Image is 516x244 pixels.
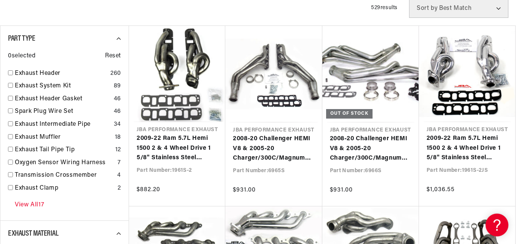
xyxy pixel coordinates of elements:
div: 2 [118,184,121,193]
a: Exhaust System Kit [15,81,111,91]
a: Exhaust Clamp [15,184,115,193]
div: 46 [114,94,121,104]
a: 2009-22 Ram 5.7L Hemi 1500 2 & 4 Wheel Drive 1 5/8" Stainless Steel Shorty Header [137,134,218,163]
div: 7 [118,158,121,168]
div: 34 [114,120,121,130]
div: 12 [115,145,121,155]
span: 529 results [371,5,398,11]
a: Oxygen Sensor Wiring Harness [15,158,115,168]
div: 89 [114,81,121,91]
a: Exhaust Intermediate Pipe [15,120,111,130]
div: 4 [117,171,121,181]
a: 2008-20 Challenger HEMI V8 & 2005-20 Charger/300C/Magnum HEMI V8 1 3/4" Long Tube Stainless Steel... [233,134,314,163]
span: Part Type [8,35,35,43]
span: Sort by [417,5,438,11]
a: Exhaust Header [15,69,107,79]
a: Exhaust Header Gasket [15,94,111,104]
span: Exhaust Material [8,230,59,238]
div: 260 [110,69,121,79]
a: 2008-20 Challenger HEMI V8 & 2005-20 Charger/300C/Magnum HEMI V8 1 7/8" Stainless Steel Long Tube... [330,134,411,163]
span: 0 selected [8,51,35,61]
a: 2009-22 Ram 5.7L Hemi 1500 2 & 4 Wheel Drive 1 5/8" Stainless Steel Shorty Header with Metallic C... [427,134,508,163]
a: Transmission Crossmember [15,171,114,181]
a: View All 17 [15,200,44,210]
span: Reset [105,51,121,61]
a: Exhaust Tail Pipe Tip [15,145,112,155]
div: 18 [115,133,121,143]
div: 46 [114,107,121,117]
a: Spark Plug Wire Set [15,107,111,117]
a: Exhaust Muffler [15,133,112,143]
